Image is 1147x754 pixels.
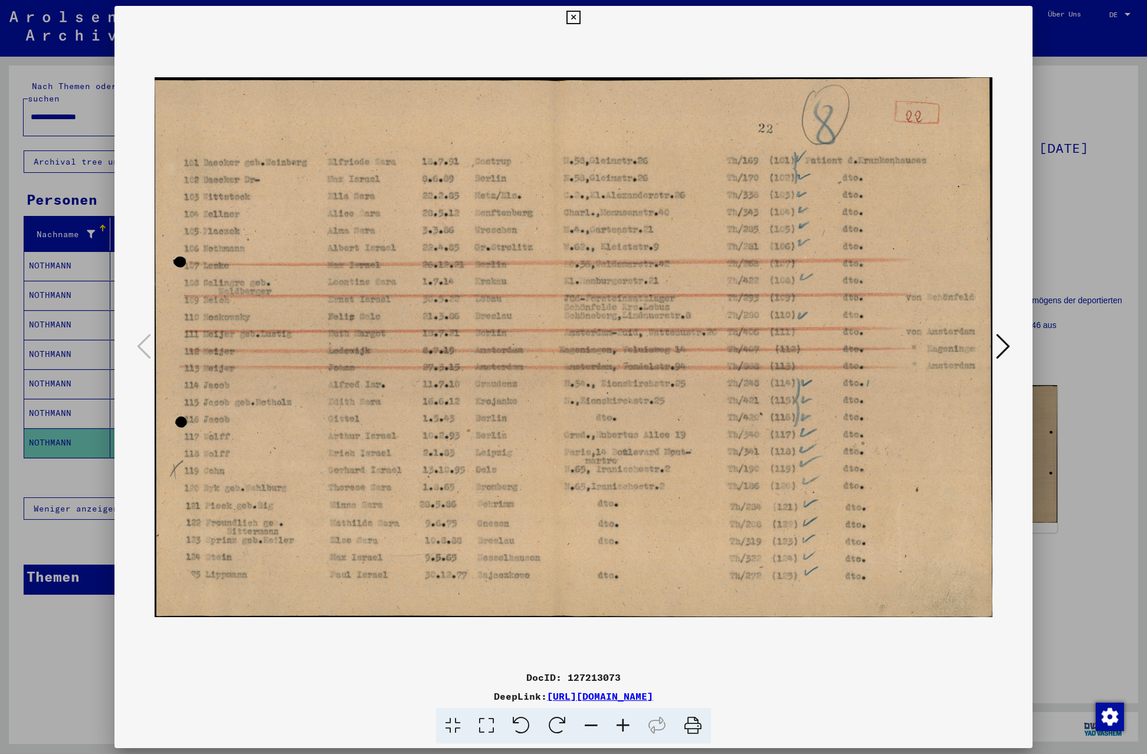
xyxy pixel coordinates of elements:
a: [URL][DOMAIN_NAME] [547,690,653,702]
div: Zustimmung ändern [1095,702,1123,730]
img: 001.jpg [155,29,992,666]
img: Zustimmung ändern [1096,703,1124,731]
div: DocID: 127213073 [114,670,1032,684]
div: DeepLink: [114,689,1032,703]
